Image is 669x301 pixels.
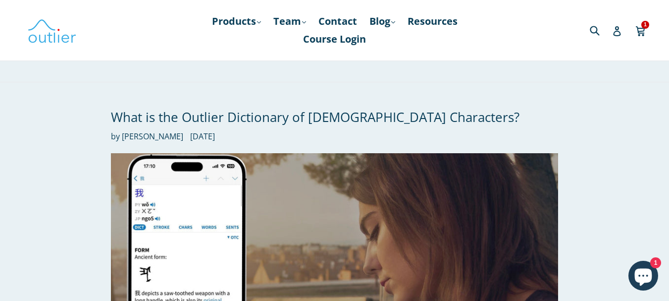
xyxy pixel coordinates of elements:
img: Outlier Linguistics [27,16,77,45]
span: by [PERSON_NAME] [111,130,183,142]
input: Search [587,20,615,40]
a: What is the Outlier Dictionary of [DEMOGRAPHIC_DATA] Characters? [111,108,519,126]
a: Blog [364,12,400,30]
a: 1 [635,19,647,42]
time: [DATE] [190,131,215,142]
a: Products [207,12,266,30]
a: Contact [313,12,362,30]
a: Team [268,12,311,30]
span: 1 [641,21,649,28]
a: Course Login [298,30,371,48]
a: Resources [403,12,463,30]
inbox-online-store-chat: Shopify online store chat [625,261,661,293]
